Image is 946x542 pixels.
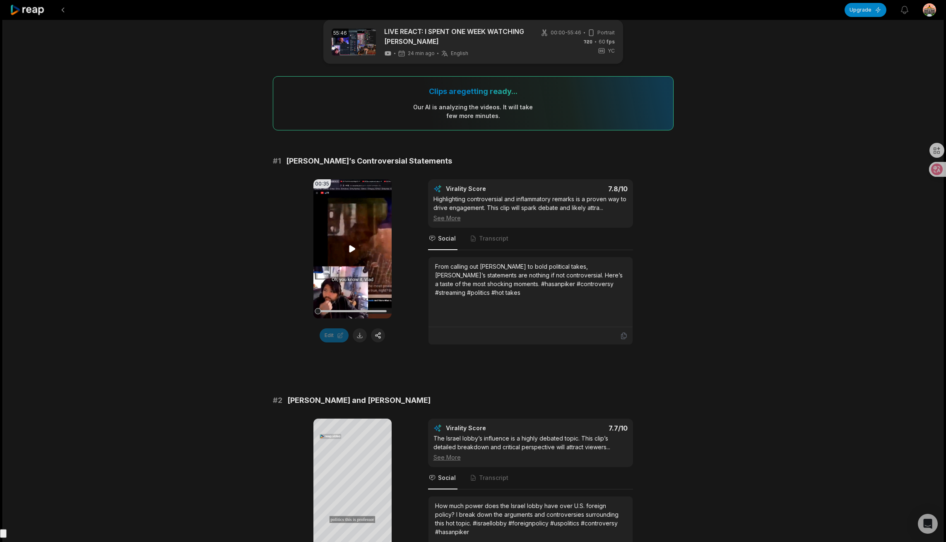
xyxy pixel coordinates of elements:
div: See More [433,453,628,462]
span: English [451,50,468,57]
div: Our AI is analyzing the video s . It will take few more minutes. [413,103,533,120]
span: [PERSON_NAME]’s Controversial Statements [286,155,452,167]
span: YC [608,47,615,55]
span: Transcript [479,474,508,482]
span: Portrait [597,29,615,36]
div: From calling out [PERSON_NAME] to bold political takes, [PERSON_NAME]’s statements are nothing if... [435,262,626,297]
nav: Tabs [428,228,633,250]
span: # 2 [273,395,282,406]
span: Social [438,474,456,482]
span: [PERSON_NAME] and [PERSON_NAME] [287,395,431,406]
div: Virality Score [446,185,535,193]
span: 60 [599,38,615,46]
div: 7.8 /10 [539,185,628,193]
span: # 1 [273,155,281,167]
video: Your browser does not support mp4 format. [313,179,392,318]
button: Upgrade [845,3,886,17]
nav: Tabs [428,467,633,489]
span: 24 min ago [408,50,435,57]
div: The Israel lobby’s influence is a highly debated topic. This clip’s detailed breakdown and critic... [433,434,628,462]
div: Highlighting controversial and inflammatory remarks is a proven way to drive engagement. This cli... [433,195,628,222]
span: Social [438,234,456,243]
span: 00:00 - 55:46 [551,29,581,36]
div: How much power does the Israel lobby have over U.S. foreign policy? I break down the arguments an... [435,501,626,536]
div: Virality Score [446,424,535,432]
div: 7.7 /10 [539,424,628,432]
span: Transcript [479,234,508,243]
div: Clips are getting ready... [429,87,518,96]
div: See More [433,214,628,222]
span: fps [607,39,615,45]
button: Edit [320,328,349,342]
div: Open Intercom Messenger [918,514,938,534]
a: LIVE REACT: I SPENT ONE WEEK WATCHING [PERSON_NAME] [384,26,527,46]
